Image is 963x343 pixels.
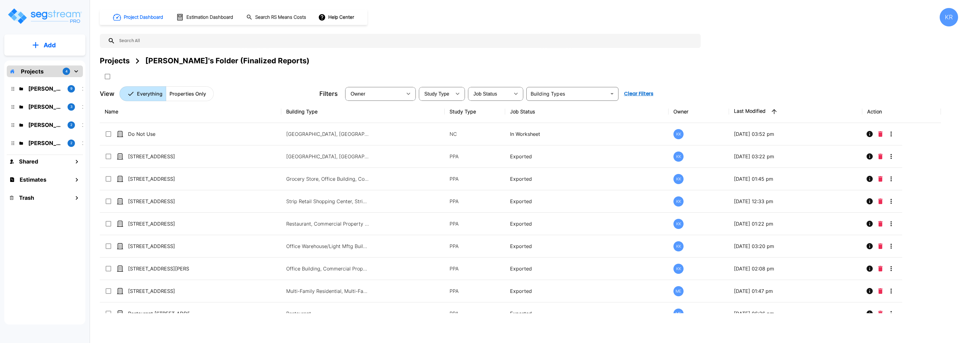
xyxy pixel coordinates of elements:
[7,7,82,25] img: Logo
[876,128,885,140] button: Delete
[101,70,114,83] button: SelectAll
[862,101,941,123] th: Action
[145,55,310,66] div: [PERSON_NAME]'s Folder (Finalized Reports)
[673,152,684,162] div: KK
[510,265,664,272] p: Exported
[124,14,163,21] h1: Project Dashboard
[469,85,510,102] div: Select
[734,175,857,183] p: [DATE] 01:45 pm
[281,101,445,123] th: Building Type
[673,196,684,207] div: KK
[70,140,72,146] p: 2
[70,104,72,109] p: 3
[876,173,885,185] button: Delete
[864,285,876,297] button: Info
[424,91,449,97] span: Study Type
[450,310,500,317] p: PPA
[286,310,369,317] p: Restaurant
[673,264,684,274] div: KK
[286,287,369,295] p: Multi-Family Residential, Multi-Family Residential, Multi-Family Residential Site
[673,286,684,296] div: ME
[864,195,876,207] button: Info
[673,174,684,184] div: KK
[286,265,369,272] p: Office Building, Commercial Property Site
[128,265,189,272] p: [STREET_ADDRESS][PERSON_NAME]
[528,89,606,98] input: Building Types
[100,101,281,123] th: Name
[128,153,189,160] p: [STREET_ADDRESS]
[111,10,166,24] button: Project Dashboard
[734,198,857,205] p: [DATE] 12:33 pm
[885,285,897,297] button: More-Options
[864,307,876,320] button: Info
[19,194,34,202] h1: Trash
[885,262,897,275] button: More-Options
[28,103,63,111] p: Jon's Folder
[286,130,369,138] p: [GEOGRAPHIC_DATA], [GEOGRAPHIC_DATA]
[286,220,369,227] p: Restaurant, Commercial Property Site
[876,240,885,252] button: Delete
[28,85,63,93] p: Kristina's Folder (Finalized Reports)
[885,150,897,163] button: More-Options
[864,218,876,230] button: Info
[885,128,897,140] button: More-Options
[450,242,500,250] p: PPA
[885,218,897,230] button: More-Options
[255,14,306,21] h1: Search RS Means Costs
[673,219,684,229] div: KK
[445,101,505,123] th: Study Type
[186,14,233,21] h1: Estimation Dashboard
[510,153,664,160] p: Exported
[137,90,162,97] p: Everything
[21,67,44,76] p: Projects
[864,262,876,275] button: Info
[128,310,189,317] p: Restaurant [STREET_ADDRESS]
[28,121,63,129] p: Karina's Folder
[876,262,885,275] button: Delete
[673,129,684,139] div: KK
[622,88,656,100] button: Clear Filters
[669,101,729,123] th: Owner
[128,287,189,295] p: [STREET_ADDRESS]
[673,241,684,251] div: KK
[673,309,684,319] div: ME
[734,265,857,272] p: [DATE] 02:08 pm
[286,242,369,250] p: Office Warehouse/Light Mftg Building, Commercial Property Site
[100,55,130,66] div: Projects
[420,85,451,102] div: Select
[734,310,857,317] p: [DATE] 06:36 pm
[128,175,189,183] p: [STREET_ADDRESS]
[608,89,616,98] button: Open
[317,11,357,23] button: Help Center
[286,153,369,160] p: [GEOGRAPHIC_DATA], [GEOGRAPHIC_DATA]
[876,285,885,297] button: Delete
[876,195,885,207] button: Delete
[450,130,500,138] p: NC
[864,150,876,163] button: Info
[734,153,857,160] p: [DATE] 03:22 pm
[940,8,958,26] div: KR
[864,173,876,185] button: Info
[70,122,72,128] p: 2
[166,86,214,101] button: Properties Only
[450,198,500,205] p: PPA
[876,307,885,320] button: Delete
[734,130,857,138] p: [DATE] 03:52 pm
[510,175,664,183] p: Exported
[734,220,857,227] p: [DATE] 01:22 pm
[174,11,236,24] button: Estimation Dashboard
[128,198,189,205] p: [STREET_ADDRESS]
[128,220,189,227] p: [STREET_ADDRESS]
[510,242,664,250] p: Exported
[119,86,166,101] button: Everything
[19,157,38,166] h1: Shared
[44,41,56,50] p: Add
[885,240,897,252] button: More-Options
[286,175,369,183] p: Grocery Store, Office Building, Commercial Property Site
[510,130,664,138] p: In Worksheet
[28,139,63,147] p: M.E. Folder
[319,89,338,98] p: Filters
[450,175,500,183] p: PPA
[170,90,206,97] p: Properties Only
[734,287,857,295] p: [DATE] 01:47 pm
